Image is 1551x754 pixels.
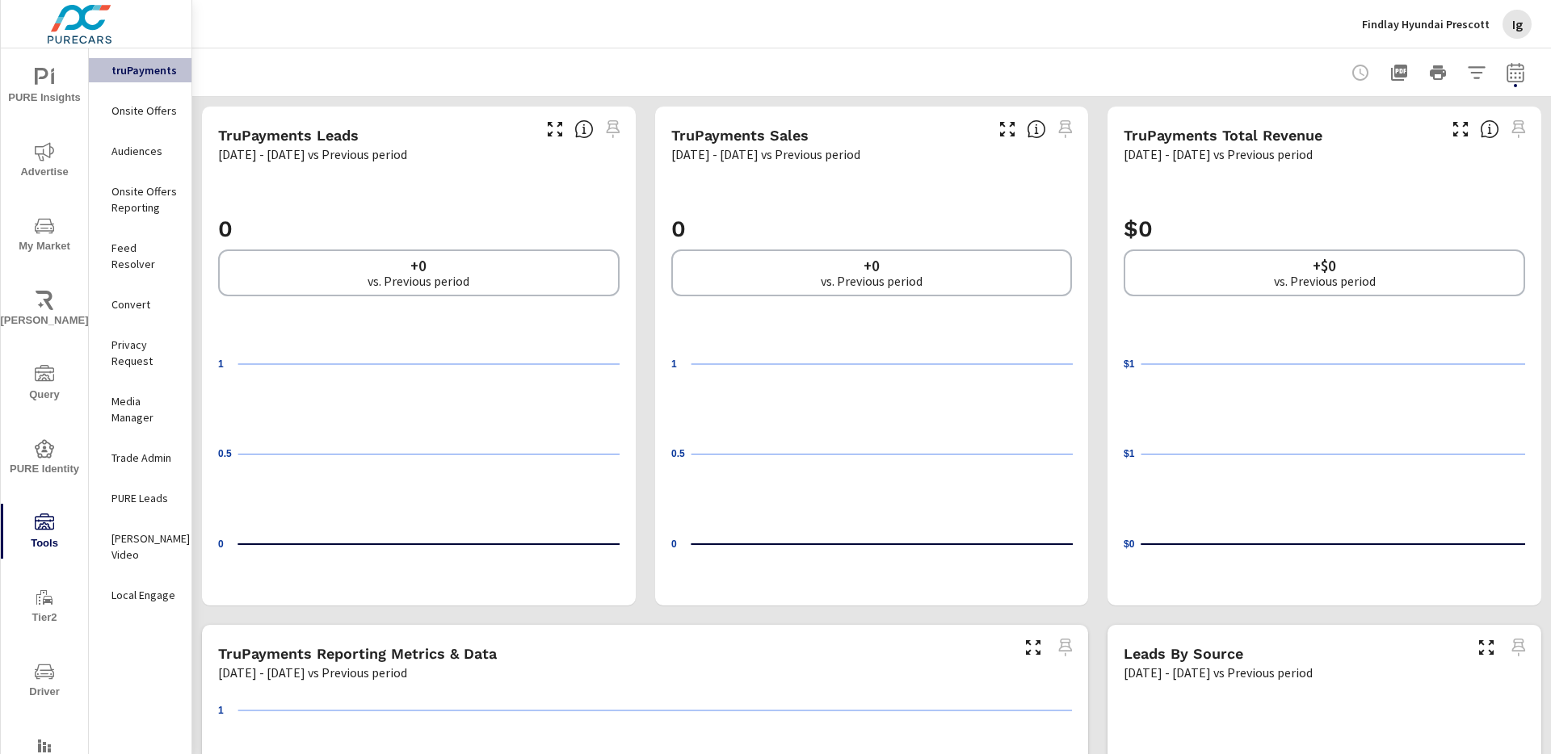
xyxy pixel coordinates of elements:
p: PURE Leads [111,490,179,506]
p: Audiences [111,143,179,159]
p: [DATE] - [DATE] vs Previous period [1124,663,1313,682]
span: Select a preset date range to save this widget [1506,635,1532,660]
p: Feed Resolver [111,240,179,272]
span: Select a preset date range to save this widget [1053,635,1078,660]
p: Findlay Hyundai Prescott [1362,17,1490,31]
text: 0.5 [671,448,685,459]
p: Week of [DATE] [1141,557,1198,589]
h5: truPayments Total Revenue [1124,127,1322,144]
div: PURE Leads [89,486,191,510]
text: 0.5 [218,448,232,459]
p: Privacy Request [111,337,179,369]
div: Onsite Offers [89,98,191,123]
text: $0 [1124,538,1135,550]
h5: truPayments Leads [218,127,359,144]
p: Week of [DATE] [1015,557,1072,589]
h6: +$0 [1313,258,1336,274]
span: The number of truPayments leads. [574,119,594,139]
h5: Leads By Source [1124,645,1243,662]
p: Onsite Offers Reporting [111,183,179,216]
span: Advertise [6,142,83,182]
div: Convert [89,292,191,316]
span: My Market [6,216,83,256]
text: 0 [218,538,224,550]
p: [DATE] - [DATE] vs Previous period [218,663,407,682]
button: Apply Filters [1461,57,1493,89]
text: 1 [671,358,677,370]
span: Number of sales matched to a truPayments lead. [Source: This data is sourced from the dealer's DM... [1027,119,1046,139]
p: vs. Previous period [368,274,469,288]
p: Onsite Offers [111,103,179,119]
text: $1 [1124,448,1135,459]
button: "Export Report to PDF" [1383,57,1415,89]
button: Make Fullscreen [1448,116,1473,142]
p: Trade Admin [111,450,179,466]
button: Make Fullscreen [1020,635,1046,660]
span: Query [6,365,83,404]
p: [DATE] - [DATE] vs Previous period [671,145,860,164]
p: Convert [111,296,179,312]
div: Trade Admin [89,446,191,470]
h5: truPayments Sales [671,127,809,144]
h2: $0 [1124,215,1525,243]
text: $1 [1124,358,1135,370]
h6: +0 [410,258,427,274]
text: 0 [671,538,677,550]
div: Privacy Request [89,333,191,373]
p: truPayments [111,62,179,78]
p: Week of [DATE] [1469,557,1525,589]
button: Make Fullscreen [1473,635,1499,660]
p: [DATE] - [DATE] vs Previous period [1124,145,1313,164]
div: Onsite Offers Reporting [89,179,191,220]
div: Ig [1503,10,1532,39]
span: Driver [6,662,83,702]
p: Local Engage [111,587,179,603]
p: Media Manager [111,393,179,425]
p: vs. Previous period [821,274,923,288]
div: Media Manager [89,389,191,429]
button: Select Date Range [1499,57,1532,89]
button: Print Report [1422,57,1454,89]
div: Audiences [89,139,191,163]
p: vs. Previous period [1274,274,1376,288]
h6: +0 [864,258,880,274]
h2: 0 [671,215,1073,243]
div: Feed Resolver [89,236,191,276]
span: Select a preset date range to save this widget [1506,116,1532,142]
span: Tier2 [6,588,83,627]
span: [PERSON_NAME] [6,291,83,330]
h5: truPayments Reporting Metrics & Data [218,645,497,662]
button: Make Fullscreen [994,116,1020,142]
div: truPayments [89,58,191,82]
h2: 0 [218,215,620,243]
span: Total revenue from sales matched to a truPayments lead. [Source: This data is sourced from the de... [1480,119,1499,139]
text: 1 [218,705,224,716]
span: Select a preset date range to save this widget [600,116,626,142]
span: PURE Insights [6,68,83,107]
p: [DATE] - [DATE] vs Previous period [218,145,407,164]
text: 1 [218,358,224,370]
button: Make Fullscreen [542,116,568,142]
span: PURE Identity [6,439,83,479]
div: Local Engage [89,583,191,607]
div: [PERSON_NAME] Video [89,526,191,567]
span: Select a preset date range to save this widget [1053,116,1078,142]
span: Tools [6,513,83,553]
p: Week of [DATE] [563,557,620,589]
p: [PERSON_NAME] Video [111,530,179,563]
p: Week of [DATE] [238,557,295,589]
p: Week of [DATE] [691,557,747,589]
